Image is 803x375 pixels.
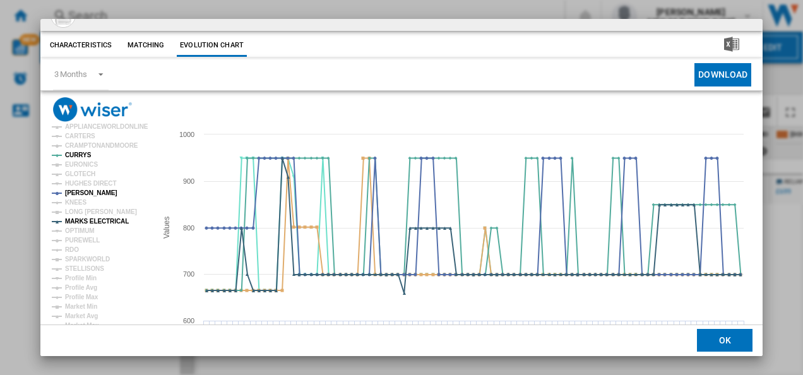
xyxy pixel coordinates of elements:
[65,161,98,168] tspan: EURONICS
[65,170,95,177] tspan: GLOTECH
[65,208,137,215] tspan: LONG [PERSON_NAME]
[40,19,763,357] md-dialog: Product popup
[65,152,92,158] tspan: CURRYS
[47,34,116,57] button: Characteristics
[697,330,752,352] button: OK
[65,180,116,187] tspan: HUGHES DIRECT
[65,218,129,225] tspan: MARKS ELECTRICAL
[704,34,759,57] button: Download in Excel
[65,246,79,253] tspan: RDO
[65,303,97,310] tspan: Market Min
[177,34,247,57] button: Evolution chart
[54,69,87,79] div: 3 Months
[65,227,95,234] tspan: OPTIMUM
[65,189,117,196] tspan: [PERSON_NAME]
[65,237,100,244] tspan: PUREWELL
[65,322,99,329] tspan: Market Max
[53,97,132,122] img: logo_wiser_300x94.png
[65,284,97,291] tspan: Profile Avg
[65,133,95,140] tspan: CARTERS
[183,224,194,232] tspan: 800
[694,63,751,86] button: Download
[179,131,194,138] tspan: 1000
[183,317,194,324] tspan: 600
[65,312,98,319] tspan: Market Avg
[183,270,194,278] tspan: 700
[65,275,97,282] tspan: Profile Min
[724,37,739,52] img: excel-24x24.png
[65,256,110,263] tspan: SPARKWORLD
[65,265,104,272] tspan: STELLISONS
[118,34,174,57] button: Matching
[65,142,138,149] tspan: CRAMPTONANDMOORE
[162,217,171,239] tspan: Values
[183,177,194,185] tspan: 900
[65,294,98,301] tspan: Profile Max
[65,123,148,130] tspan: APPLIANCEWORLDONLINE
[65,199,86,206] tspan: KNEES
